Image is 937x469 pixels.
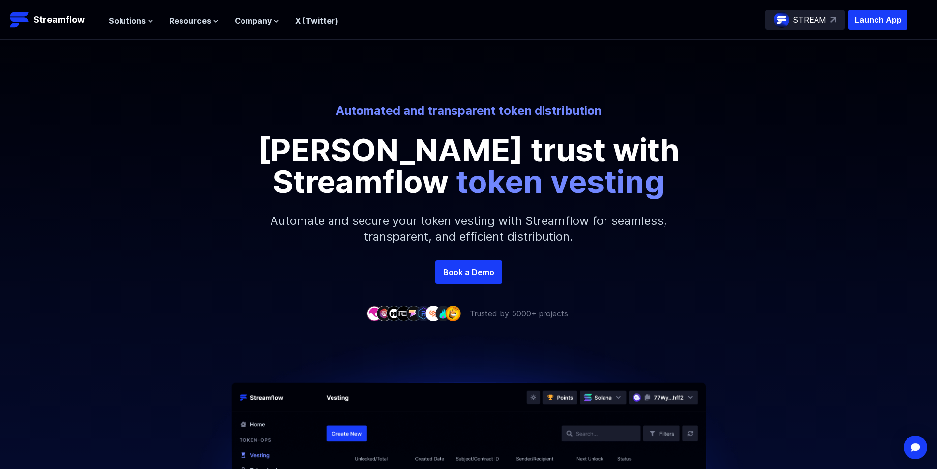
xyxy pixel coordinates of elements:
p: Automate and secure your token vesting with Streamflow for seamless, transparent, and efficient d... [257,197,680,260]
div: Open Intercom Messenger [904,436,927,459]
img: company-7 [425,306,441,321]
img: company-8 [435,306,451,321]
img: company-9 [445,306,461,321]
a: STREAM [765,10,845,30]
button: Company [235,15,279,27]
a: X (Twitter) [295,16,338,26]
span: Resources [169,15,211,27]
a: Streamflow [10,10,99,30]
img: company-4 [396,306,412,321]
img: company-1 [366,306,382,321]
p: Streamflow [33,13,85,27]
span: Solutions [109,15,146,27]
img: company-3 [386,306,402,321]
p: [PERSON_NAME] trust with Streamflow [247,134,690,197]
button: Resources [169,15,219,27]
p: Automated and transparent token distribution [196,103,741,119]
img: top-right-arrow.svg [830,17,836,23]
img: Streamflow Logo [10,10,30,30]
img: streamflow-logo-circle.png [774,12,789,28]
p: Trusted by 5000+ projects [470,308,568,319]
img: company-2 [376,306,392,321]
span: Company [235,15,272,27]
a: Book a Demo [435,260,502,284]
button: Solutions [109,15,153,27]
span: token vesting [456,162,665,200]
p: STREAM [793,14,826,26]
img: company-6 [416,306,431,321]
img: company-5 [406,306,422,321]
button: Launch App [848,10,907,30]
